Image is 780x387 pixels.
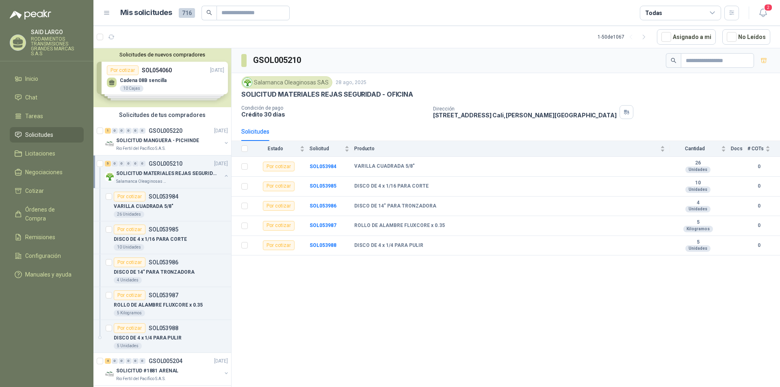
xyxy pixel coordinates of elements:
p: DISCO DE 4 x 1/4 PARA PULIR [114,334,182,342]
p: GSOL005220 [149,128,182,134]
b: 0 [747,163,770,171]
h1: Mis solicitudes [120,7,172,19]
div: 0 [139,161,145,166]
div: Unidades [685,206,711,212]
a: Órdenes de Compra [10,202,84,226]
p: GSOL005210 [149,161,182,166]
p: DISCO DE 14" PARA TRONZADORA [114,268,195,276]
img: Company Logo [105,172,115,182]
b: DISCO DE 4 x 1/16 PARA CORTE [354,183,429,190]
div: 1 - 50 de 1067 [598,30,650,43]
div: 0 [132,161,139,166]
a: Cotizar [10,183,84,199]
a: 1 0 0 0 0 0 GSOL005220[DATE] Company LogoSOLICITUD MANGUERA - PICHINDERio Fertil del Pacífico S.A.S. [105,126,230,152]
b: DISCO DE 4 x 1/4 PARA PULIR [354,242,423,249]
b: 0 [747,242,770,249]
h3: GSOL005210 [253,54,302,67]
div: Kilogramos [683,226,713,232]
b: 0 [747,182,770,190]
p: SOL053985 [149,227,178,232]
p: Condición de pago [241,105,427,111]
div: 5 Unidades [114,343,142,349]
div: 5 Kilogramos [114,310,145,316]
p: [DATE] [214,357,228,365]
div: 0 [112,161,118,166]
b: 4 [670,200,726,206]
span: Inicio [25,74,38,83]
div: Por cotizar [263,162,295,171]
div: 4 [105,358,111,364]
div: Por cotizar [114,257,145,267]
span: Cotizar [25,186,44,195]
span: Producto [354,146,659,151]
button: 2 [756,6,770,20]
span: Negociaciones [25,168,63,177]
div: 0 [112,128,118,134]
a: Por cotizarSOL053988DISCO DE 4 x 1/4 PARA PULIR5 Unidades [93,320,231,353]
div: Solicitudes de tus compradores [93,107,231,123]
span: Tareas [25,112,43,121]
span: Solicitudes [25,130,53,139]
th: Estado [253,141,310,157]
div: Unidades [685,166,711,173]
a: Configuración [10,248,84,264]
a: Licitaciones [10,146,84,161]
a: Tareas [10,108,84,124]
div: Salamanca Oleaginosas SAS [241,76,332,89]
p: RODAMIENTOS TRANSMISIONES GRANDES MARCAS S.A.S [31,37,84,56]
div: 0 [126,358,132,364]
div: 1 [105,128,111,134]
a: Manuales y ayuda [10,267,84,282]
span: Configuración [25,251,61,260]
p: Crédito 30 días [241,111,427,118]
b: 5 [670,219,726,226]
p: SOLICITUD #1881 ARENAL [116,367,178,375]
div: Todas [645,9,662,17]
th: Solicitud [310,141,354,157]
p: [DATE] [214,160,228,168]
p: GSOL005204 [149,358,182,364]
button: Asignado a mi [657,29,716,45]
b: 0 [747,222,770,229]
b: DISCO DE 14" PARA TRONZADORA [354,203,436,210]
div: Por cotizar [114,225,145,234]
b: 26 [670,160,726,166]
p: SAID LARGO [31,29,84,35]
div: 0 [112,358,118,364]
div: 0 [119,358,125,364]
p: 28 ago, 2025 [336,79,366,86]
a: SOL053986 [310,203,336,209]
div: 0 [132,128,139,134]
span: Remisiones [25,233,55,242]
p: Dirección [433,106,617,112]
th: Cantidad [670,141,731,157]
p: VARILLA CUADRADA 5/8" [114,203,173,210]
div: 0 [119,128,125,134]
a: Chat [10,90,84,105]
a: Por cotizarSOL053984VARILLA CUADRADA 5/8"26 Unidades [93,188,231,221]
div: Unidades [685,245,711,252]
a: SOL053987 [310,223,336,228]
a: SOL053984 [310,164,336,169]
div: Por cotizar [263,182,295,191]
span: Solicitud [310,146,343,151]
div: Por cotizar [263,201,295,211]
p: [STREET_ADDRESS] Cali , [PERSON_NAME][GEOGRAPHIC_DATA] [433,112,617,119]
div: 26 Unidades [114,211,144,218]
img: Company Logo [243,78,252,87]
th: Docs [731,141,747,157]
th: # COTs [747,141,780,157]
p: SOL053988 [149,325,178,331]
img: Logo peakr [10,10,51,19]
a: SOL053985 [310,183,336,189]
a: Solicitudes [10,127,84,143]
div: 0 [139,128,145,134]
p: SOLICITUD MATERIALES REJAS SEGURIDAD - OFICINA [116,170,217,177]
button: No Leídos [722,29,770,45]
p: SOL053986 [149,259,178,265]
span: search [206,10,212,15]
